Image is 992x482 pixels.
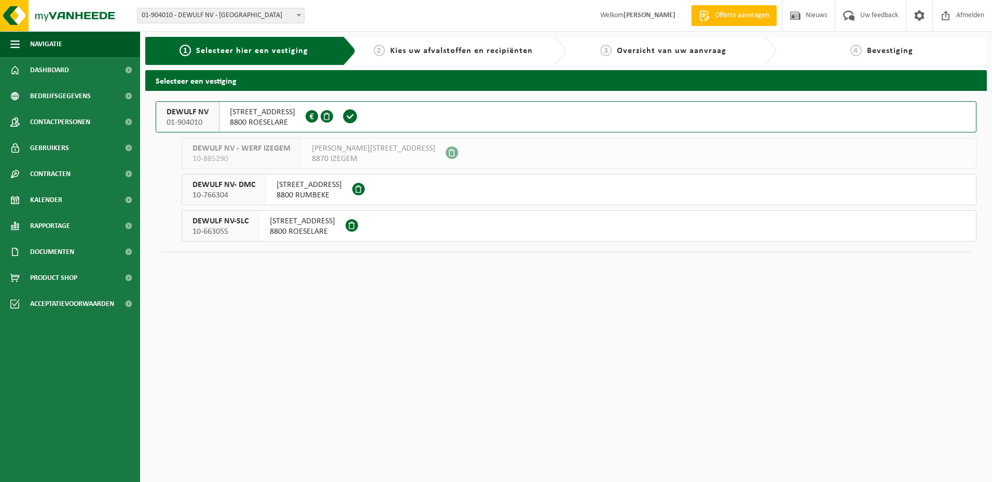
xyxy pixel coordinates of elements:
[312,154,435,164] span: 8870 IZEGEM
[145,70,987,90] h2: Selecteer een vestiging
[30,83,91,109] span: Bedrijfsgegevens
[270,226,335,237] span: 8800 ROESELARE
[277,180,342,190] span: [STREET_ADDRESS]
[390,47,533,55] span: Kies uw afvalstoffen en recipiënten
[617,47,726,55] span: Overzicht van uw aanvraag
[182,174,976,205] button: DEWULF NV- DMC 10-766304 [STREET_ADDRESS]8800 RUMBEKE
[137,8,304,23] span: 01-904010 - DEWULF NV - ROESELARE
[624,11,676,19] strong: [PERSON_NAME]
[30,265,77,291] span: Product Shop
[167,107,209,117] span: DEWULF NV
[192,180,255,190] span: DEWULF NV- DMC
[30,291,114,317] span: Acceptatievoorwaarden
[30,187,62,213] span: Kalender
[156,101,976,132] button: DEWULF NV 01-904010 [STREET_ADDRESS]8800 ROESELARE
[277,190,342,200] span: 8800 RUMBEKE
[30,161,71,187] span: Contracten
[691,5,777,26] a: Offerte aanvragen
[192,143,291,154] span: DEWULF NV - WERF IZEGEM
[712,10,771,21] span: Offerte aanvragen
[270,216,335,226] span: [STREET_ADDRESS]
[230,117,295,128] span: 8800 ROESELARE
[867,47,913,55] span: Bevestiging
[374,45,385,56] span: 2
[850,45,862,56] span: 4
[30,109,90,135] span: Contactpersonen
[192,190,255,200] span: 10-766304
[30,57,69,83] span: Dashboard
[30,135,69,161] span: Gebruikers
[182,210,976,242] button: DEWULF NV-SLC 10-663055 [STREET_ADDRESS]8800 ROESELARE
[167,117,209,128] span: 01-904010
[196,47,308,55] span: Selecteer hier een vestiging
[600,45,612,56] span: 3
[192,154,291,164] span: 10-885290
[30,31,62,57] span: Navigatie
[230,107,295,117] span: [STREET_ADDRESS]
[192,226,249,237] span: 10-663055
[30,213,70,239] span: Rapportage
[312,143,435,154] span: [PERSON_NAME][STREET_ADDRESS]
[192,216,249,226] span: DEWULF NV-SLC
[180,45,191,56] span: 1
[30,239,74,265] span: Documenten
[137,8,305,23] span: 01-904010 - DEWULF NV - ROESELARE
